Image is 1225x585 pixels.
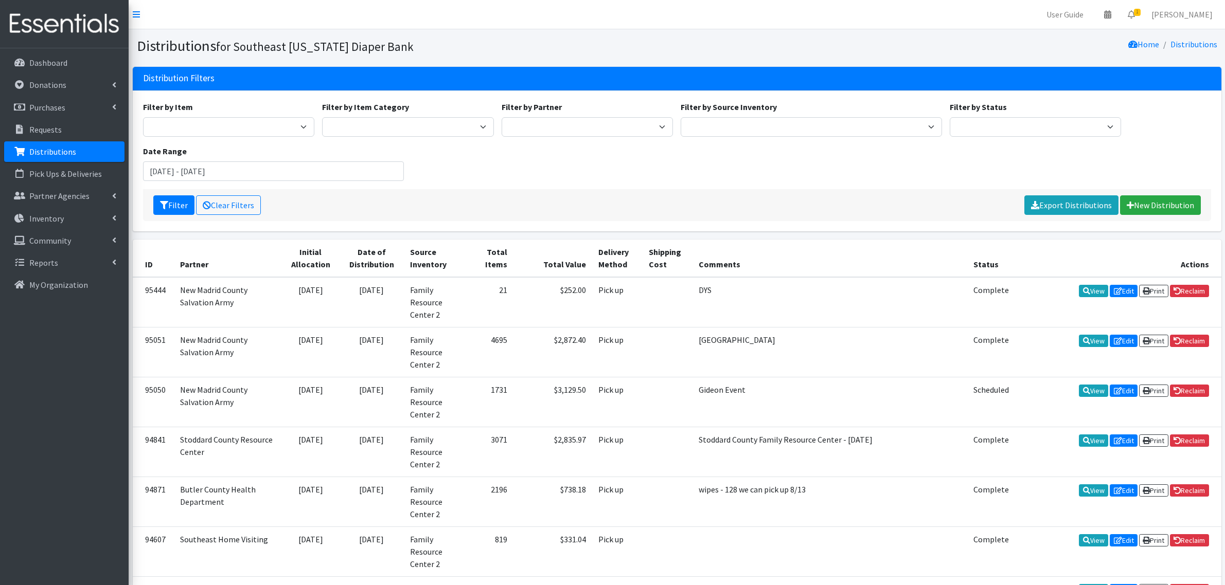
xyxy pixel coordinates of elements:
[693,477,967,526] td: wipes - 128 we can pick up 8/13
[693,240,967,277] th: Comments
[1024,195,1119,215] a: Export Distributions
[1139,385,1168,397] a: Print
[1016,240,1221,277] th: Actions
[466,240,513,277] th: Total Items
[282,427,340,477] td: [DATE]
[216,39,414,54] small: for Southeast [US_STATE] Diaper Bank
[592,277,643,327] td: Pick up
[592,477,643,526] td: Pick up
[339,427,404,477] td: [DATE]
[643,240,693,277] th: Shipping Cost
[322,101,409,113] label: Filter by Item Category
[1110,385,1138,397] a: Edit
[143,101,193,113] label: Filter by Item
[967,240,1015,277] th: Status
[143,145,187,157] label: Date Range
[174,327,282,377] td: New Madrid County Salvation Army
[513,327,592,377] td: $2,872.40
[967,277,1015,327] td: Complete
[29,58,67,68] p: Dashboard
[1079,534,1108,546] a: View
[1170,285,1209,297] a: Reclaim
[1079,434,1108,447] a: View
[1128,39,1159,49] a: Home
[1139,434,1168,447] a: Print
[404,377,466,427] td: Family Resource Center 2
[137,37,673,55] h1: Distributions
[282,277,340,327] td: [DATE]
[1110,534,1138,546] a: Edit
[967,477,1015,526] td: Complete
[592,240,643,277] th: Delivery Method
[1134,9,1141,16] span: 1
[4,7,125,41] img: HumanEssentials
[4,52,125,73] a: Dashboard
[4,208,125,229] a: Inventory
[1079,484,1108,497] a: View
[143,73,215,84] h3: Distribution Filters
[967,526,1015,576] td: Complete
[1170,385,1209,397] a: Reclaim
[1170,39,1217,49] a: Distributions
[4,119,125,140] a: Requests
[133,240,174,277] th: ID
[693,377,967,427] td: Gideon Event
[513,477,592,526] td: $738.18
[4,75,125,95] a: Donations
[1139,484,1168,497] a: Print
[29,124,62,135] p: Requests
[502,101,562,113] label: Filter by Partner
[29,102,65,113] p: Purchases
[1079,285,1108,297] a: View
[466,327,513,377] td: 4695
[133,377,174,427] td: 95050
[133,526,174,576] td: 94607
[339,526,404,576] td: [DATE]
[404,240,466,277] th: Source Inventory
[143,161,404,181] input: January 1, 2011 - December 31, 2011
[339,240,404,277] th: Date of Distribution
[1120,195,1201,215] a: New Distribution
[174,526,282,576] td: Southeast Home Visiting
[29,213,64,224] p: Inventory
[592,377,643,427] td: Pick up
[1110,434,1138,447] a: Edit
[1079,335,1108,347] a: View
[339,277,404,327] td: [DATE]
[153,195,194,215] button: Filter
[1143,4,1221,25] a: [PERSON_NAME]
[174,277,282,327] td: New Madrid County Salvation Army
[133,327,174,377] td: 95051
[967,377,1015,427] td: Scheduled
[174,377,282,427] td: New Madrid County Salvation Army
[4,230,125,251] a: Community
[404,477,466,526] td: Family Resource Center 2
[1170,434,1209,447] a: Reclaim
[1170,534,1209,546] a: Reclaim
[1079,385,1108,397] a: View
[466,277,513,327] td: 21
[1139,285,1168,297] a: Print
[4,163,125,184] a: Pick Ups & Deliveries
[339,377,404,427] td: [DATE]
[513,277,592,327] td: $252.00
[4,275,125,295] a: My Organization
[513,427,592,477] td: $2,835.97
[174,240,282,277] th: Partner
[133,427,174,477] td: 94841
[967,327,1015,377] td: Complete
[29,235,71,246] p: Community
[1120,4,1143,25] a: 1
[4,186,125,206] a: Partner Agencies
[1110,335,1138,347] a: Edit
[282,477,340,526] td: [DATE]
[466,526,513,576] td: 819
[4,252,125,273] a: Reports
[282,526,340,576] td: [DATE]
[282,327,340,377] td: [DATE]
[404,427,466,477] td: Family Resource Center 2
[4,141,125,162] a: Distributions
[29,258,58,268] p: Reports
[592,526,643,576] td: Pick up
[339,477,404,526] td: [DATE]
